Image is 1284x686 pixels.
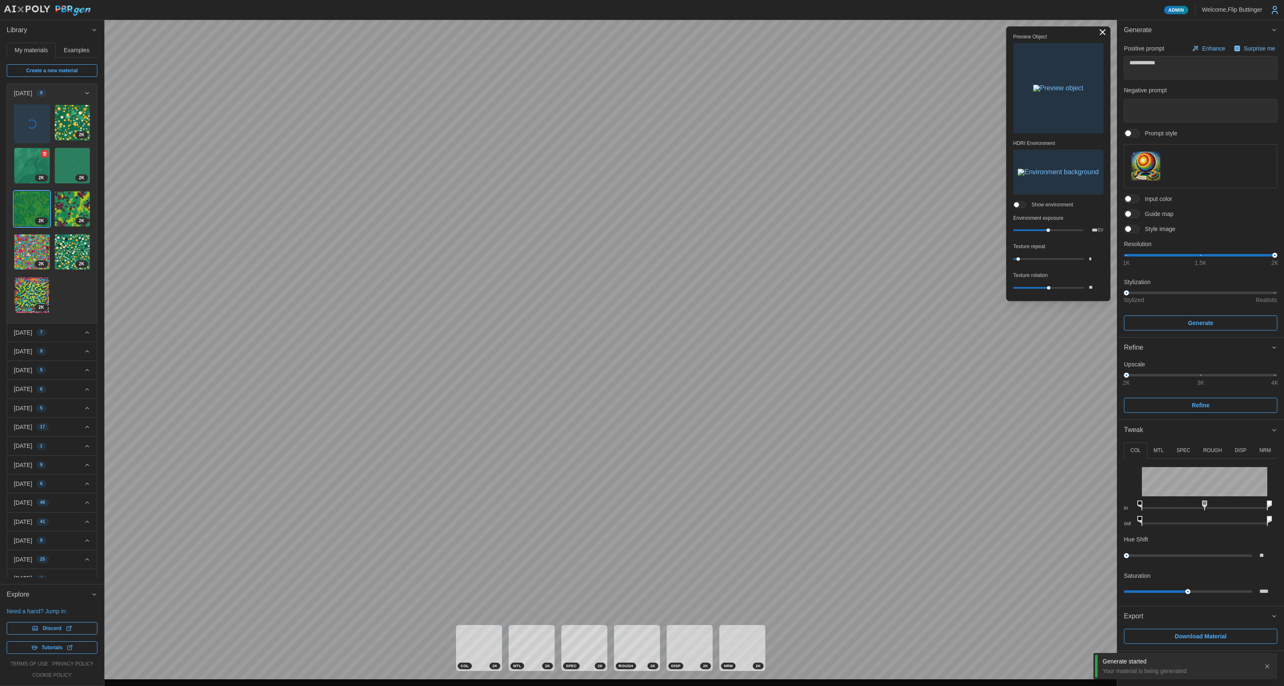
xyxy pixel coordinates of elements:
[14,328,32,337] p: [DATE]
[26,65,78,76] span: Create a new material
[54,147,91,184] a: mB12EwlOlevNSpmLS3hD2K
[1168,6,1184,14] span: Admin
[42,642,63,653] span: Tutorials
[14,347,32,356] p: [DATE]
[7,622,97,635] a: Discord
[1117,440,1284,606] div: Tweak
[1013,150,1103,195] button: Environment background
[1124,505,1135,512] p: in
[619,663,633,669] span: ROUGH
[461,663,469,669] span: COL
[1013,140,1103,147] p: HDRI Environment
[15,47,48,53] span: My materials
[1190,43,1227,54] button: Enhance
[1124,420,1271,440] span: Tweak
[1124,520,1135,527] p: out
[1140,210,1173,218] span: Guide map
[40,575,43,582] span: 4
[1175,629,1227,643] span: Download Material
[1232,43,1277,54] button: Surprise me
[55,148,90,183] img: mB12EwlOlevNSpmLS3hD
[79,261,84,267] span: 2 K
[52,661,94,668] a: privacy policy
[40,480,43,487] span: 6
[55,191,90,227] img: y4AdM5RZVywGJQfwlKc7
[1235,447,1246,454] p: DISP
[1103,657,1257,666] div: Generate started
[14,277,50,313] img: kFAVXPqSq6MTIR6dnZhk
[79,175,84,181] span: 2 K
[7,493,97,512] button: [DATE]46
[7,456,97,474] button: [DATE]9
[14,191,50,227] a: zkRWPHsvJxZt1d3JF9132K
[54,191,91,227] a: y4AdM5RZVywGJQfwlKc72K
[1013,43,1103,133] button: Preview object
[7,584,91,605] span: Explore
[1033,85,1083,91] img: Preview object
[1244,44,1277,53] p: Surprise me
[1117,358,1284,419] div: Refine
[1103,667,1257,675] div: Your material is being generated
[40,405,43,412] span: 5
[40,499,45,506] span: 46
[7,641,97,654] a: Tutorials
[1154,447,1164,454] p: MTL
[14,385,32,393] p: [DATE]
[671,663,680,669] span: DISP
[14,498,32,507] p: [DATE]
[79,132,84,138] span: 2 K
[1177,447,1190,454] p: SPEC
[1117,338,1284,358] button: Refine
[38,261,44,267] span: 2 K
[1117,420,1284,440] button: Tweak
[14,404,32,412] p: [DATE]
[7,84,97,102] button: [DATE]9
[40,329,43,336] span: 7
[1131,151,1161,181] button: Prompt style
[1124,572,1151,580] p: Saturation
[10,661,48,668] a: terms of use
[492,663,497,669] span: 2 K
[1124,240,1277,248] p: Resolution
[1140,225,1175,233] span: Style image
[7,475,97,493] button: [DATE]6
[14,442,32,450] p: [DATE]
[14,366,32,374] p: [DATE]
[40,386,43,393] span: 6
[7,513,97,531] button: [DATE]41
[1097,26,1108,38] button: Toggle viewport controls
[14,277,50,313] a: kFAVXPqSq6MTIR6dnZhk2K
[1013,272,1103,279] p: Texture rotation
[1202,44,1227,53] p: Enhance
[43,622,61,634] span: Discord
[32,672,71,679] a: cookie policy
[1117,41,1284,337] div: Generate
[14,423,32,431] p: [DATE]
[1117,627,1284,650] div: Export
[1027,201,1073,208] span: Show environment
[7,569,97,587] button: [DATE]4
[1202,5,1262,14] p: Welcome, Flip Buttinger
[7,64,97,77] a: Create a new material
[40,367,43,373] span: 5
[1203,447,1222,454] p: ROUGH
[14,234,50,270] a: l7QKFrcZMA8BVAMVNtrh2K
[40,537,43,544] span: 9
[14,536,32,545] p: [DATE]
[14,147,50,184] a: Ck5FOvpbzzOl0AbKM0QK2K
[40,348,43,355] span: 9
[1124,629,1277,644] button: Download Material
[7,102,97,323] div: [DATE]9
[38,304,44,311] span: 2 K
[1131,152,1160,180] img: Prompt style
[40,462,43,468] span: 9
[7,607,97,615] p: Need a hand? Jump in:
[1117,20,1284,41] button: Generate
[7,361,97,379] button: [DATE]5
[40,424,45,430] span: 17
[14,518,32,526] p: [DATE]
[1124,20,1271,41] span: Generate
[1124,360,1277,368] p: Upscale
[14,555,32,564] p: [DATE]
[1140,129,1177,137] span: Prompt style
